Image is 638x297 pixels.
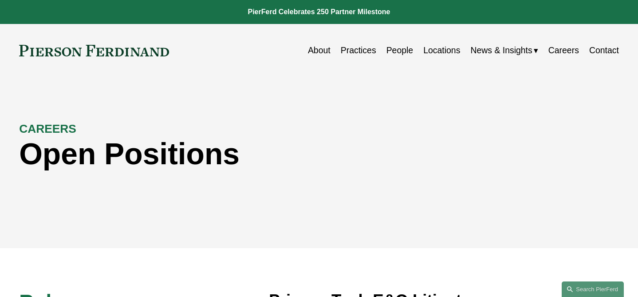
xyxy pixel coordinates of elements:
[308,42,331,59] a: About
[562,281,624,297] a: Search this site
[386,42,414,59] a: People
[470,42,538,59] a: folder dropdown
[19,137,469,171] h1: Open Positions
[19,122,76,135] strong: CAREERS
[341,42,376,59] a: Practices
[423,42,460,59] a: Locations
[470,43,532,58] span: News & Insights
[548,42,579,59] a: Careers
[589,42,619,59] a: Contact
